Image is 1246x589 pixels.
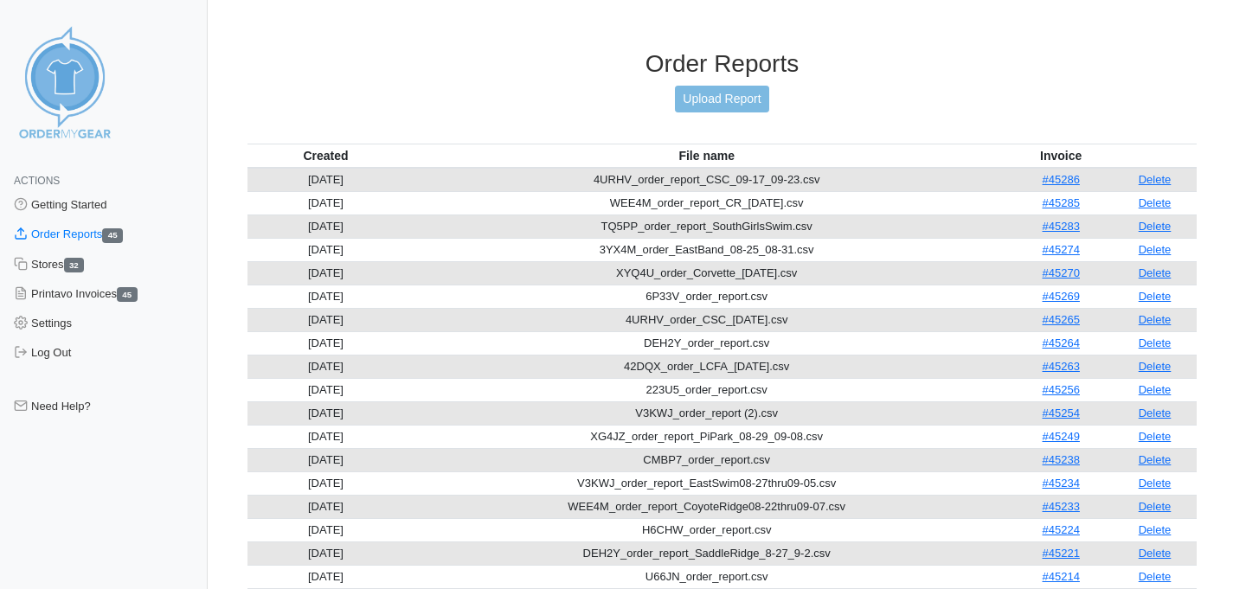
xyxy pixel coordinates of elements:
span: 45 [117,287,138,302]
span: Actions [14,175,60,187]
td: 6P33V_order_report.csv [404,285,1009,308]
a: #45265 [1043,313,1080,326]
a: #45254 [1043,407,1080,419]
a: Delete [1139,547,1172,560]
a: #45224 [1043,523,1080,536]
td: [DATE] [247,541,404,565]
td: 223U5_order_report.csv [404,378,1009,401]
span: 45 [102,228,123,243]
a: Delete [1139,430,1172,443]
a: Delete [1139,523,1172,536]
td: [DATE] [247,214,404,238]
a: Delete [1139,453,1172,466]
th: File name [404,144,1009,168]
a: #45274 [1043,243,1080,256]
a: #45214 [1043,570,1080,583]
td: [DATE] [247,471,404,495]
a: #45263 [1043,360,1080,373]
a: Delete [1139,173,1172,186]
td: 4URHV_order_report_CSC_09-17_09-23.csv [404,168,1009,192]
td: XYQ4U_order_Corvette_[DATE].csv [404,261,1009,285]
td: [DATE] [247,378,404,401]
a: Delete [1139,220,1172,233]
a: #45285 [1043,196,1080,209]
a: Delete [1139,290,1172,303]
td: [DATE] [247,308,404,331]
td: [DATE] [247,261,404,285]
td: [DATE] [247,168,404,192]
td: DEH2Y_order_report.csv [404,331,1009,355]
td: DEH2Y_order_report_SaddleRidge_8-27_9-2.csv [404,541,1009,565]
td: [DATE] [247,238,404,261]
td: [DATE] [247,355,404,378]
a: Delete [1139,196,1172,209]
td: CMBP7_order_report.csv [404,448,1009,471]
a: #45221 [1043,547,1080,560]
a: Delete [1139,266,1172,279]
a: Delete [1139,313,1172,326]
a: #45270 [1043,266,1080,279]
td: [DATE] [247,518,404,541]
td: V3KWJ_order_report_EastSwim08-27thru09-05.csv [404,471,1009,495]
th: Invoice [1009,144,1113,168]
td: WEE4M_order_report_CR_[DATE].csv [404,191,1009,214]
a: #45234 [1043,477,1080,490]
td: [DATE] [247,331,404,355]
td: WEE4M_order_report_CoyoteRidge08-22thru09-07.csv [404,495,1009,518]
a: Delete [1139,477,1172,490]
td: XG4JZ_order_report_PiPark_08-29_09-08.csv [404,425,1009,448]
h3: Order Reports [247,49,1197,79]
a: Upload Report [675,86,768,112]
td: TQ5PP_order_report_SouthGirlsSwim.csv [404,214,1009,238]
a: Delete [1139,336,1172,349]
td: [DATE] [247,448,404,471]
td: [DATE] [247,191,404,214]
a: Delete [1139,383,1172,396]
td: H6CHW_order_report.csv [404,518,1009,541]
a: #45238 [1043,453,1080,466]
a: #45269 [1043,290,1080,303]
td: 4URHV_order_CSC_[DATE].csv [404,308,1009,331]
td: 3YX4M_order_EastBand_08-25_08-31.csv [404,238,1009,261]
a: #45256 [1043,383,1080,396]
a: Delete [1139,500,1172,513]
a: #45283 [1043,220,1080,233]
a: #45286 [1043,173,1080,186]
span: 32 [64,258,85,272]
td: [DATE] [247,285,404,308]
td: U66JN_order_report.csv [404,565,1009,588]
a: #45233 [1043,500,1080,513]
td: [DATE] [247,565,404,588]
td: [DATE] [247,495,404,518]
a: #45249 [1043,430,1080,443]
a: #45264 [1043,336,1080,349]
td: [DATE] [247,425,404,448]
a: Delete [1139,570,1172,583]
td: V3KWJ_order_report (2).csv [404,401,1009,425]
a: Delete [1139,360,1172,373]
td: [DATE] [247,401,404,425]
td: 42DQX_order_LCFA_[DATE].csv [404,355,1009,378]
a: Delete [1139,407,1172,419]
a: Delete [1139,243,1172,256]
th: Created [247,144,404,168]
